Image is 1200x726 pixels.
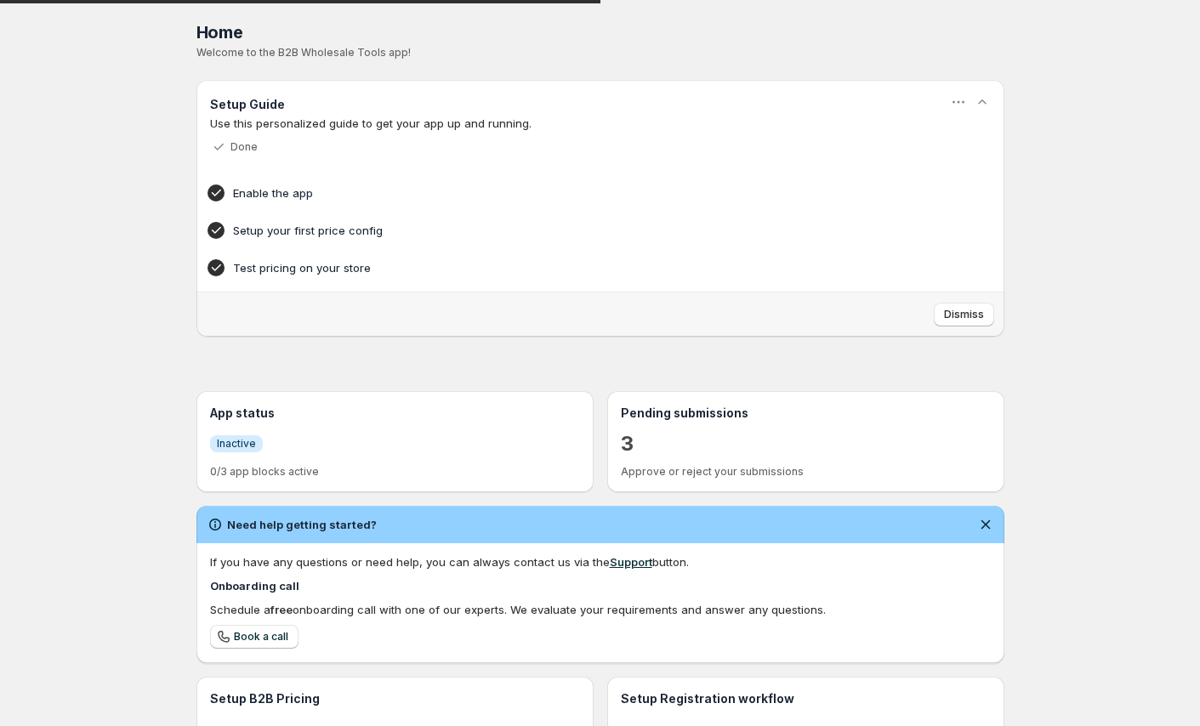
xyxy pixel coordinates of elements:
p: Use this personalized guide to get your app up and running. [210,115,991,132]
h3: App status [210,405,580,422]
p: Done [230,140,258,154]
a: Support [610,555,652,569]
h2: Need help getting started? [227,516,377,533]
button: Dismiss [934,303,994,326]
p: 0/3 app blocks active [210,465,580,479]
h3: Setup Registration workflow [621,690,991,707]
h3: Pending submissions [621,405,991,422]
span: Home [196,22,243,43]
p: Welcome to the B2B Wholesale Tools app! [196,46,1004,60]
a: InfoInactive [210,434,263,452]
button: Dismiss notification [974,513,998,536]
h3: Setup B2B Pricing [210,690,580,707]
span: Book a call [234,630,288,644]
span: Dismiss [944,308,984,321]
div: Schedule a onboarding call with one of our experts. We evaluate your requirements and answer any ... [210,601,991,618]
h4: Test pricing on your store [233,259,915,276]
a: 3 [621,430,634,457]
p: Approve or reject your submissions [621,465,991,479]
span: Inactive [217,437,256,451]
h4: Enable the app [233,184,915,201]
h4: Onboarding call [210,577,991,594]
b: free [270,603,293,616]
div: If you have any questions or need help, you can always contact us via the button. [210,553,991,570]
h3: Setup Guide [210,96,285,113]
h4: Setup your first price config [233,222,915,239]
a: Book a call [210,625,299,649]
